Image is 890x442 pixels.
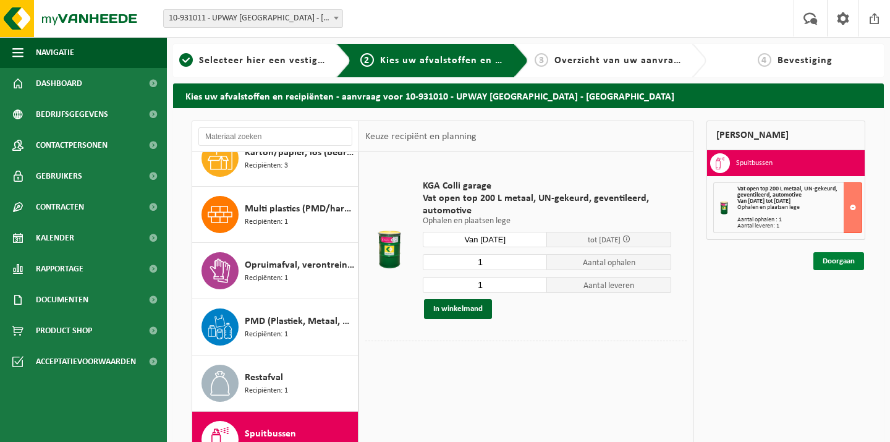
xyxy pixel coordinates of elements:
input: Selecteer datum [423,232,547,247]
span: Recipiënten: 3 [245,160,288,172]
span: Selecteer hier een vestiging [199,56,333,66]
strong: Van [DATE] tot [DATE] [737,198,790,205]
span: Acceptatievoorwaarden [36,346,136,377]
span: 3 [535,53,548,67]
span: Restafval [245,370,283,385]
h3: Spuitbussen [736,153,773,173]
button: In winkelmand [424,299,492,319]
span: Vat open top 200 L metaal, UN-gekeurd, geventileerd, automotive [737,185,837,198]
span: Kies uw afvalstoffen en recipiënten [380,56,550,66]
div: [PERSON_NAME] [706,121,866,150]
span: Kalender [36,223,74,253]
span: 2 [360,53,374,67]
span: Contactpersonen [36,130,108,161]
span: Recipiënten: 1 [245,273,288,284]
button: PMD (Plastiek, Metaal, Drankkartons) (bedrijven) Recipiënten: 1 [192,299,358,355]
span: Recipiënten: 1 [245,385,288,397]
span: Recipiënten: 1 [245,329,288,341]
div: Keuze recipiënt en planning [359,121,483,152]
input: Materiaal zoeken [198,127,352,146]
span: Navigatie [36,37,74,68]
span: Multi plastics (PMD/harde kunststoffen/spanbanden/EPS/folie naturel/folie gemengd) [245,202,355,216]
div: Aantal leveren: 1 [737,223,862,229]
span: 4 [758,53,771,67]
span: Aantal leveren [547,277,671,293]
a: 1Selecteer hier een vestiging [179,53,326,68]
div: Aantal ophalen : 1 [737,217,862,223]
h2: Kies uw afvalstoffen en recipiënten - aanvraag voor 10-931010 - UPWAY [GEOGRAPHIC_DATA] - [GEOGRA... [173,83,884,108]
span: 10-931011 - UPWAY BELGIUM - MECHELEN [164,10,342,27]
span: Rapportage [36,253,83,284]
span: Overzicht van uw aanvraag [554,56,685,66]
a: Doorgaan [813,252,864,270]
span: Contracten [36,192,84,223]
span: 10-931011 - UPWAY BELGIUM - MECHELEN [163,9,343,28]
span: 1 [179,53,193,67]
button: Multi plastics (PMD/harde kunststoffen/spanbanden/EPS/folie naturel/folie gemengd) Recipiënten: 1 [192,187,358,243]
div: Ophalen en plaatsen lege [737,205,862,211]
span: Opruimafval, verontreinigd met olie [245,258,355,273]
span: Dashboard [36,68,82,99]
span: Bevestiging [778,56,833,66]
span: PMD (Plastiek, Metaal, Drankkartons) (bedrijven) [245,314,355,329]
p: Ophalen en plaatsen lege [423,217,671,226]
span: Spuitbussen [245,427,296,441]
button: Karton/papier, los (bedrijven) Recipiënten: 3 [192,130,358,187]
span: Documenten [36,284,88,315]
span: tot [DATE] [588,236,621,244]
button: Opruimafval, verontreinigd met olie Recipiënten: 1 [192,243,358,299]
span: Vat open top 200 L metaal, UN-gekeurd, geventileerd, automotive [423,192,671,217]
span: Product Shop [36,315,92,346]
span: Karton/papier, los (bedrijven) [245,145,355,160]
span: Gebruikers [36,161,82,192]
span: Bedrijfsgegevens [36,99,108,130]
button: Restafval Recipiënten: 1 [192,355,358,412]
span: KGA Colli garage [423,180,671,192]
span: Recipiënten: 1 [245,216,288,228]
span: Aantal ophalen [547,254,671,270]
